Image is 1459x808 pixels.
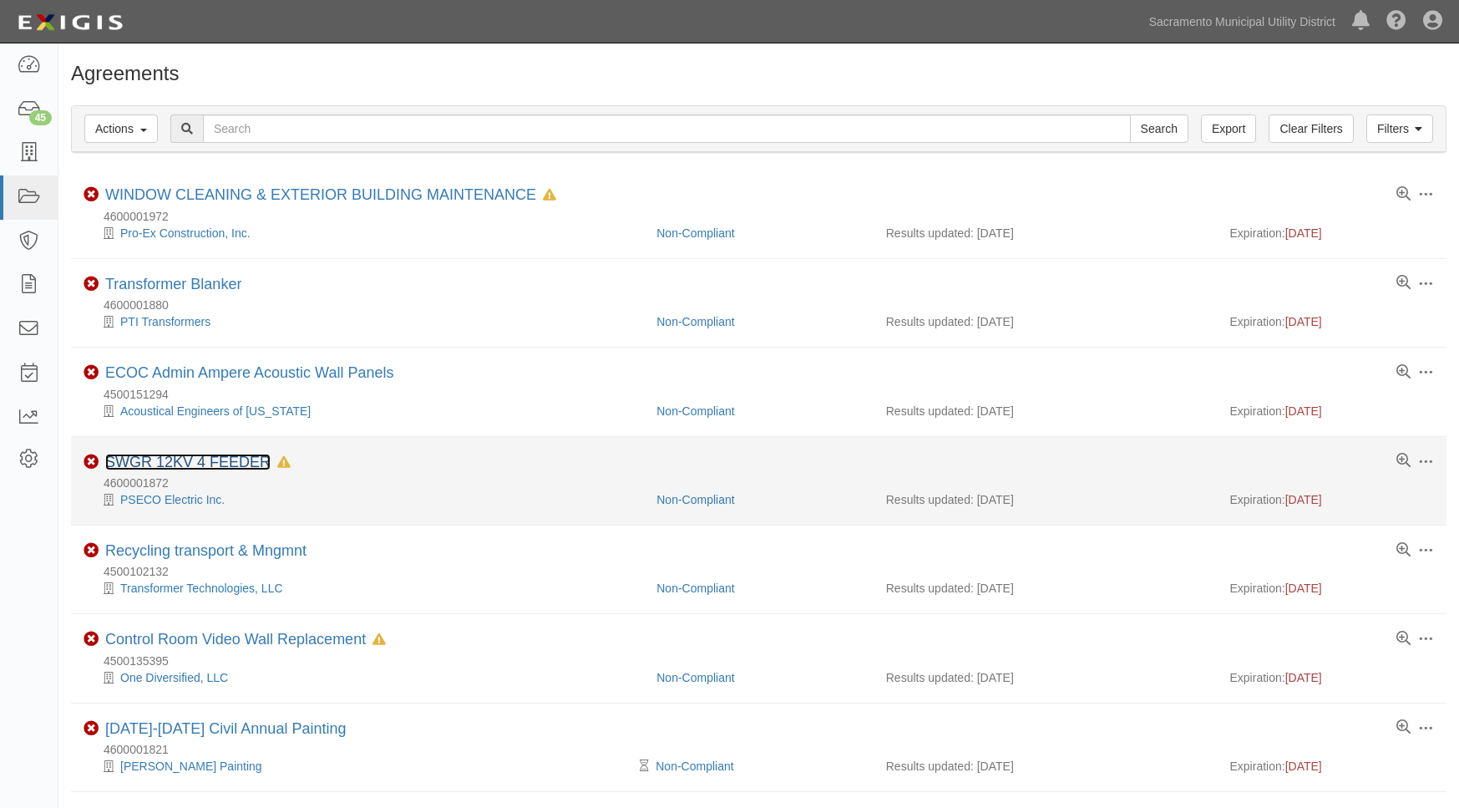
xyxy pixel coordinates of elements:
span: [DATE] [1285,493,1322,506]
a: View results summary [1396,187,1411,202]
a: WINDOW CLEANING & EXTERIOR BUILDING MAINTENANCE [105,186,536,203]
div: 4600001880 [84,297,1446,313]
a: Control Room Video Wall Replacement [105,631,366,648]
div: PTI Transformers [84,313,644,330]
div: Expiration: [1229,225,1433,241]
div: Results updated: [DATE] [886,669,1205,686]
a: Acoustical Engineers of [US_STATE] [120,404,311,418]
div: Results updated: [DATE] [886,758,1205,775]
a: Filters [1366,114,1433,143]
a: [PERSON_NAME] Painting [120,760,262,773]
a: View results summary [1396,276,1411,291]
a: Non-Compliant [656,493,734,506]
a: View results summary [1396,632,1411,647]
div: Pro-Ex Construction, Inc. [84,225,644,241]
a: ECOC Admin Ampere Acoustic Wall Panels [105,364,393,381]
a: PTI Transformers [120,315,210,328]
span: [DATE] [1285,404,1322,418]
a: Non-Compliant [656,226,734,240]
div: Transformer Technologies, LLC [84,580,644,597]
input: Search [1130,114,1188,143]
i: Pending Review [640,760,649,772]
a: Clear Filters [1269,114,1353,143]
a: Export [1201,114,1256,143]
i: Non-Compliant [84,187,99,202]
button: Actions [84,114,158,143]
div: Expiration: [1229,403,1433,419]
div: Expiration: [1229,758,1433,775]
i: Non-Compliant [84,455,99,470]
span: [DATE] [1285,671,1322,684]
span: [DATE] [1285,226,1322,240]
span: Actions [95,122,134,135]
i: Non-Compliant [84,365,99,380]
a: [DATE]-[DATE] Civil Annual Painting [105,720,346,737]
div: 4500135395 [84,653,1446,669]
div: Results updated: [DATE] [886,491,1205,508]
div: Expiration: [1229,580,1433,597]
a: Transformer Blanker [105,276,241,292]
div: Expiration: [1229,669,1433,686]
div: 4600001821 [84,741,1446,758]
div: Recycling transport & Mngmnt [105,542,306,561]
a: One Diversified, LLC [120,671,228,684]
div: Results updated: [DATE] [886,580,1205,597]
div: Acoustical Engineers of California [84,403,644,419]
div: Results updated: [DATE] [886,225,1205,241]
a: Non-Compliant [656,760,733,773]
div: 4500151294 [84,386,1446,403]
div: Control Room Video Wall Replacement [105,631,386,649]
a: Sacramento Municipal Utility District [1141,5,1344,38]
i: Non-Compliant [84,632,99,647]
div: 4600001872 [84,475,1446,491]
div: 4500102132 [84,563,1446,580]
div: Expiration: [1229,313,1433,330]
h1: Agreements [71,63,1446,84]
a: View results summary [1396,454,1411,469]
a: PSECO Electric Inc. [120,493,225,506]
i: In Default since 09/12/2025 [543,190,556,201]
div: Anchor Singh Painting [84,758,644,775]
img: logo-5460c22ac91f19d4615b14bd174203de0afe785f0fc80cf4dbbc73dc1793850b.png [13,8,128,38]
span: [DATE] [1285,315,1322,328]
div: Results updated: [DATE] [886,313,1205,330]
input: Search [203,114,1131,143]
i: In Default since 07/22/2025 [277,457,291,469]
div: 4600001972 [84,208,1446,225]
a: SWGR 12KV 4 FEEDER [105,454,271,470]
a: Non-Compliant [656,582,734,595]
span: [DATE] [1285,760,1322,773]
div: ECOC Admin Ampere Acoustic Wall Panels [105,364,393,383]
div: Results updated: [DATE] [886,403,1205,419]
div: PSECO Electric Inc. [84,491,644,508]
i: Non-Compliant [84,277,99,292]
a: Non-Compliant [656,404,734,418]
div: One Diversified, LLC [84,669,644,686]
div: 45 [29,110,52,125]
i: Non-Compliant [84,543,99,558]
a: View results summary [1396,720,1411,735]
a: Recycling transport & Mngmnt [105,542,306,559]
span: [DATE] [1285,582,1322,595]
div: SWGR 12KV 4 FEEDER [105,454,291,472]
i: In Default since 08/31/2025 [372,634,386,646]
a: View results summary [1396,543,1411,558]
i: Non-Compliant [84,721,99,736]
a: Non-Compliant [656,315,734,328]
a: Non-Compliant [656,671,734,684]
div: 2024-2025 Civil Annual Painting [105,720,346,739]
a: Transformer Technologies, LLC [120,582,283,595]
a: View results summary [1396,365,1411,380]
a: Pro-Ex Construction, Inc. [120,226,251,240]
i: Help Center - Complianz [1386,12,1406,32]
div: Transformer Blanker [105,276,241,294]
div: Expiration: [1229,491,1433,508]
div: WINDOW CLEANING & EXTERIOR BUILDING MAINTENANCE [105,186,556,205]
